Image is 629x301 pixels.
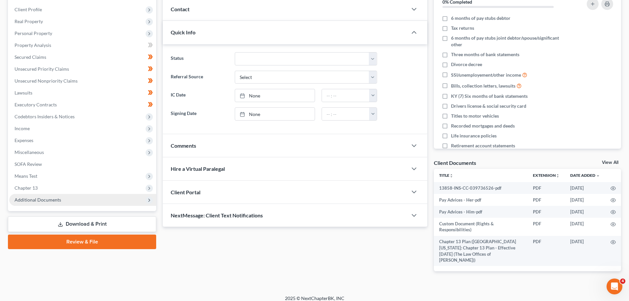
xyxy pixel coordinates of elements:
[15,149,44,155] span: Miscellaneous
[9,39,156,51] a: Property Analysis
[9,63,156,75] a: Unsecured Priority Claims
[451,25,474,31] span: Tax returns
[451,51,519,58] span: Three months of bank statements
[533,173,560,178] a: Extensionunfold_more
[607,279,622,294] iframe: Intercom live chat
[235,89,315,102] a: None
[451,72,521,78] span: SSI/unemployement/other income
[528,206,565,218] td: PDF
[451,61,482,68] span: Divorce decree
[171,29,195,35] span: Quick Info
[565,182,605,194] td: [DATE]
[15,90,32,95] span: Lawsuits
[15,19,43,24] span: Real Property
[9,99,156,111] a: Executory Contracts
[15,42,51,48] span: Property Analysis
[15,197,61,203] span: Additional Documents
[528,218,565,236] td: PDF
[620,279,625,284] span: 4
[9,158,156,170] a: SOFA Review
[434,194,528,206] td: Pay Advices - Her-pdf
[451,142,515,149] span: Retirement account statements
[434,182,528,194] td: 13858-INS-CC-039736526-pdf
[9,87,156,99] a: Lawsuits
[434,236,528,266] td: Chapter 13 Plan ([GEOGRAPHIC_DATA][US_STATE]: Chapter 13 Plan - Effective [DATE] (The Law Offices...
[528,182,565,194] td: PDF
[451,83,515,89] span: Bills, collection letters, lawsuits
[565,206,605,218] td: [DATE]
[15,161,42,167] span: SOFA Review
[596,174,600,178] i: expand_more
[451,132,497,139] span: Life insurance policies
[451,123,515,129] span: Recorded mortgages and deeds
[15,173,37,179] span: Means Test
[570,173,600,178] a: Date Added expand_more
[167,71,231,84] label: Referral Source
[8,235,156,249] a: Review & File
[8,216,156,232] a: Download & Print
[15,66,69,72] span: Unsecured Priority Claims
[15,30,52,36] span: Personal Property
[528,236,565,266] td: PDF
[15,7,42,12] span: Client Profile
[322,108,369,120] input: -- : --
[15,78,78,84] span: Unsecured Nonpriority Claims
[451,103,526,109] span: Drivers license & social security card
[167,52,231,65] label: Status
[451,113,499,119] span: Titles to motor vehicles
[439,173,453,178] a: Titleunfold_more
[9,75,156,87] a: Unsecured Nonpriority Claims
[15,126,30,131] span: Income
[451,93,528,99] span: KY (7) Six months of bank statements
[434,206,528,218] td: Pay Advices - Him-pdf
[167,89,231,102] label: IC Date
[449,174,453,178] i: unfold_more
[434,218,528,236] td: Custom Document (Rights & Responsibilities)
[434,159,476,166] div: Client Documents
[15,185,38,191] span: Chapter 13
[171,189,200,195] span: Client Portal
[15,54,46,60] span: Secured Claims
[556,174,560,178] i: unfold_more
[9,51,156,63] a: Secured Claims
[602,160,618,165] a: View All
[171,6,190,12] span: Contact
[15,137,33,143] span: Expenses
[565,194,605,206] td: [DATE]
[171,212,263,218] span: NextMessage: Client Text Notifications
[565,218,605,236] td: [DATE]
[235,108,315,120] a: None
[322,89,369,102] input: -- : --
[528,194,565,206] td: PDF
[171,166,225,172] span: Hire a Virtual Paralegal
[15,102,57,107] span: Executory Contracts
[15,114,75,119] span: Codebtors Insiders & Notices
[167,107,231,121] label: Signing Date
[171,142,196,149] span: Comments
[451,35,569,48] span: 6 months of pay stubs joint debtor/spouse/significant other
[565,236,605,266] td: [DATE]
[451,15,510,21] span: 6 months of pay stubs debtor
